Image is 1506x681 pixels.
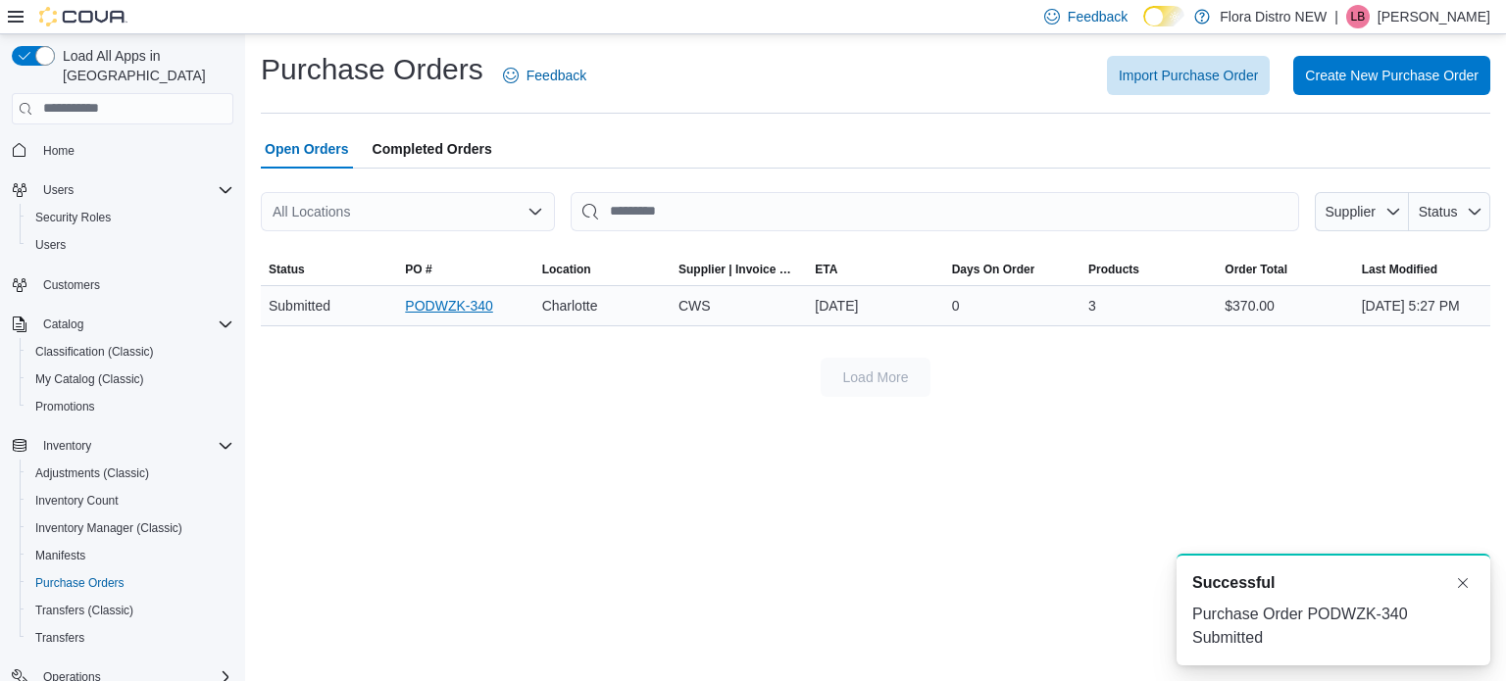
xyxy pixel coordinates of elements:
p: Flora Distro NEW [1220,5,1327,28]
button: Open list of options [527,204,543,219]
span: Transfers (Classic) [27,599,233,622]
span: Security Roles [27,206,233,229]
button: Load More [821,358,930,397]
a: Promotions [27,395,103,418]
span: Open Orders [265,129,349,169]
span: Load All Apps in [GEOGRAPHIC_DATA] [55,46,233,85]
a: Transfers [27,626,92,650]
span: Customers [35,272,233,297]
img: Cova [39,7,127,26]
span: Classification (Classic) [27,340,233,364]
span: Dark Mode [1143,26,1144,27]
button: Catalog [4,311,241,338]
div: $370.00 [1217,286,1353,325]
button: Status [261,254,397,285]
button: Inventory Count [20,487,241,514]
span: Users [35,237,66,253]
button: Inventory [35,434,99,458]
span: Feedback [1068,7,1128,26]
span: Products [1088,262,1139,277]
button: Last Modified [1354,254,1490,285]
button: Products [1080,254,1217,285]
button: Purchase Orders [20,569,241,597]
button: Transfers (Classic) [20,597,241,624]
div: Purchase Order PODWZK-340 Submitted [1192,603,1475,650]
span: Charlotte [542,294,598,317]
button: Catalog [35,313,91,336]
span: Classification (Classic) [35,344,154,360]
span: Completed Orders [373,129,492,169]
div: Lisa Barnes [1346,5,1370,28]
span: Supplier [1326,204,1376,219]
button: Order Total [1217,254,1353,285]
button: Days On Order [944,254,1080,285]
span: My Catalog (Classic) [27,367,233,391]
div: Notification [1192,571,1475,595]
span: ETA [815,262,837,277]
span: Successful [1192,571,1275,595]
span: Purchase Orders [27,571,233,595]
a: Feedback [495,56,594,95]
span: Transfers [35,630,84,646]
div: Location [542,262,591,277]
span: Adjustments (Classic) [27,462,233,485]
span: Promotions [27,395,233,418]
span: Purchase Orders [35,575,125,591]
button: Customers [4,270,241,299]
span: Catalog [43,316,83,332]
button: Create New Purchase Order [1293,56,1490,95]
button: Inventory [4,432,241,460]
button: Promotions [20,393,241,420]
button: Dismiss toast [1451,571,1475,595]
span: 0 [952,294,960,317]
a: Security Roles [27,206,119,229]
h1: Purchase Orders [261,50,483,89]
button: Home [4,136,241,165]
button: Status [1409,192,1490,231]
span: Transfers (Classic) [35,603,133,618]
a: Inventory Count [27,489,126,512]
span: Catalog [35,313,233,336]
div: [DATE] 5:27 PM [1354,286,1490,325]
span: Inventory [43,438,91,454]
a: Purchase Orders [27,571,132,595]
span: Days On Order [952,262,1035,277]
span: 3 [1088,294,1096,317]
div: CWS [671,286,807,325]
span: LB [1351,5,1366,28]
span: Users [35,178,233,202]
button: Location [534,254,671,285]
button: ETA [807,254,943,285]
span: Users [43,182,74,198]
a: Classification (Classic) [27,340,162,364]
a: Adjustments (Classic) [27,462,157,485]
button: Supplier [1315,192,1409,231]
a: Home [35,139,82,163]
span: Users [27,233,233,257]
span: Last Modified [1362,262,1437,277]
button: Transfers [20,624,241,652]
button: Adjustments (Classic) [20,460,241,487]
span: Submitted [269,294,330,317]
input: Dark Mode [1143,6,1184,26]
span: Feedback [527,66,586,85]
span: Create New Purchase Order [1305,66,1479,85]
span: Status [269,262,305,277]
a: Transfers (Classic) [27,599,141,622]
span: Supplier | Invoice Number [678,262,799,277]
span: Security Roles [35,210,111,225]
button: Security Roles [20,204,241,231]
span: Promotions [35,399,95,414]
button: Classification (Classic) [20,338,241,365]
div: [DATE] [807,286,943,325]
button: Manifests [20,542,241,569]
span: Inventory Count [27,489,233,512]
span: Status [1419,204,1458,219]
input: This is a search bar. After typing your query, hit enter to filter the results lower in the page. [571,192,1299,231]
p: [PERSON_NAME] [1378,5,1490,28]
button: Supplier | Invoice Number [671,254,807,285]
span: Inventory Count [35,493,119,509]
span: Transfers [27,626,233,650]
a: Manifests [27,544,93,567]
